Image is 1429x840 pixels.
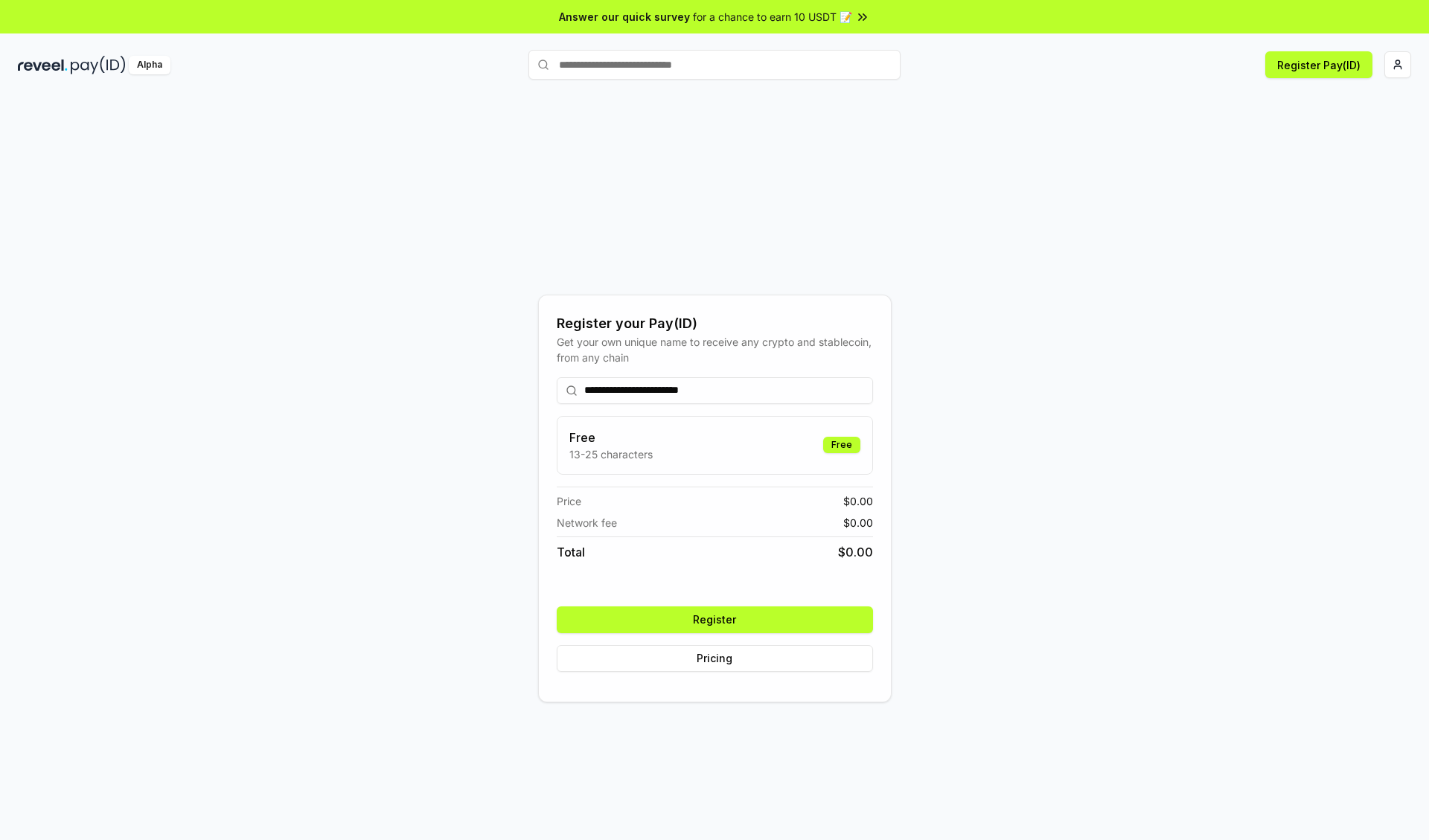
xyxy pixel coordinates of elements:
[1265,51,1372,78] button: Register Pay(ID)
[557,515,617,530] span: Network fee
[129,56,170,74] div: Alpha
[823,437,860,453] div: Free
[557,334,873,365] div: Get your own unique name to receive any crypto and stablecoin, from any chain
[569,429,653,446] h3: Free
[18,56,68,74] img: reveel_dark
[559,9,690,25] span: Answer our quick survey
[557,645,873,672] button: Pricing
[557,313,873,334] div: Register your Pay(ID)
[843,493,873,509] span: $ 0.00
[557,543,585,561] span: Total
[557,606,873,633] button: Register
[71,56,126,74] img: pay_id
[557,493,581,509] span: Price
[693,9,852,25] span: for a chance to earn 10 USDT 📝
[569,446,653,462] p: 13-25 characters
[843,515,873,530] span: $ 0.00
[838,543,873,561] span: $ 0.00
